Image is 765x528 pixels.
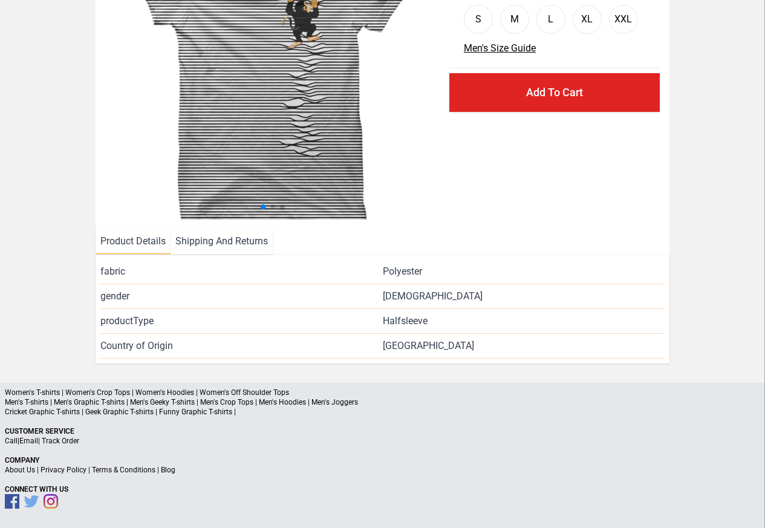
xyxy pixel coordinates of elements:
p: Cricket Graphic T-shirts | Geek Graphic T-shirts | Funny Graphic T-shirts | [5,407,760,417]
div: XL [581,12,593,27]
span: Country of Origin [100,339,382,353]
span: productType [100,314,382,328]
div: M [510,12,519,27]
a: Call [5,437,18,445]
span: [GEOGRAPHIC_DATA] [383,339,665,353]
p: | | | [5,465,760,475]
span: [DEMOGRAPHIC_DATA] [383,289,483,304]
span: gender [100,289,382,304]
li: Shipping And Returns [171,229,273,254]
div: L [548,12,553,27]
div: S [475,12,481,27]
button: Add To Cart [449,73,660,112]
button: Men's Size Guide [464,41,536,56]
p: Women's T-shirts | Women's Crop Tops | Women's Hoodies | Women's Off Shoulder Tops [5,388,760,397]
a: Email [19,437,38,445]
a: About Us [5,466,35,474]
p: Connect With Us [5,484,760,494]
p: | | [5,436,760,446]
span: Polyester [383,264,422,279]
span: Halfsleeve [383,314,428,328]
a: Blog [161,466,175,474]
p: Customer Service [5,426,760,436]
a: Terms & Conditions [92,466,155,474]
div: XXL [614,12,632,27]
span: fabric [100,264,382,279]
p: Men's T-shirts | Men's Graphic T-shirts | Men's Geeky T-shirts | Men's Crop Tops | Men's Hoodies ... [5,397,760,407]
a: Privacy Policy [41,466,86,474]
li: Product Details [96,229,171,254]
p: Company [5,455,760,465]
a: Track Order [42,437,79,445]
